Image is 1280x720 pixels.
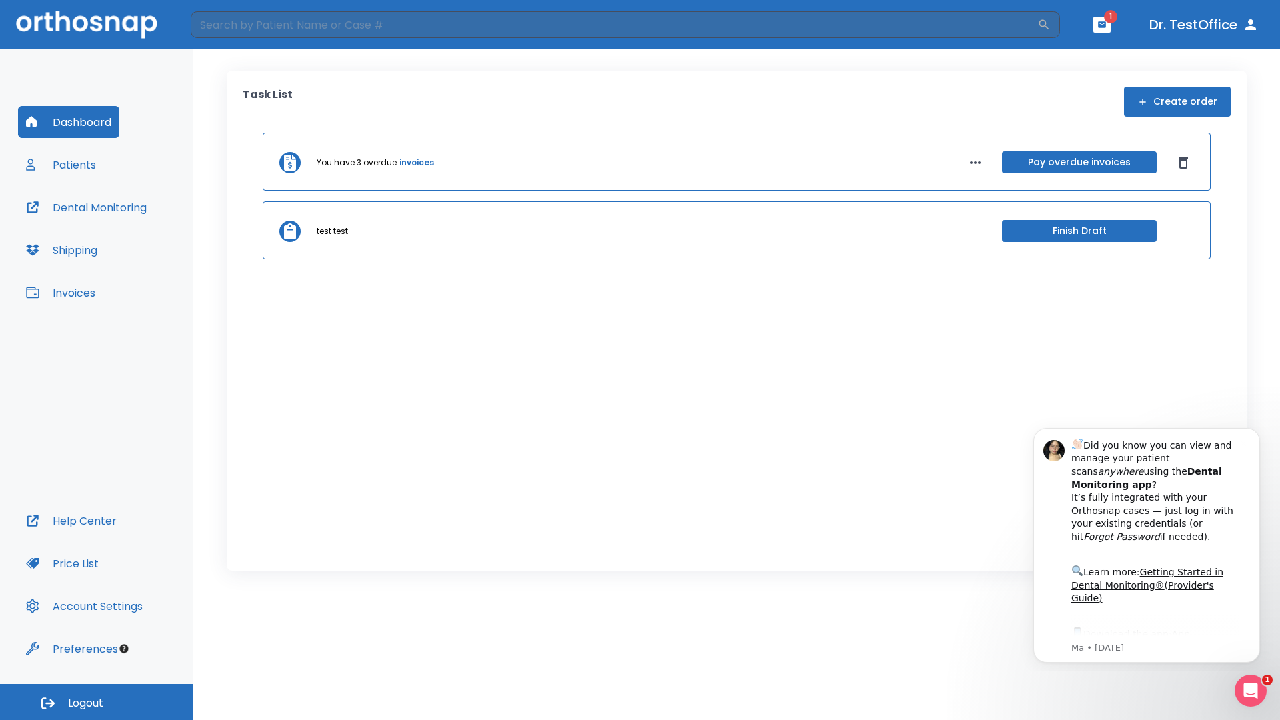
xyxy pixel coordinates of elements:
[58,209,226,277] div: Download the app: | ​ Let us know if you need help getting started!
[1124,87,1231,117] button: Create order
[68,696,103,711] span: Logout
[1262,675,1273,685] span: 1
[18,191,155,223] button: Dental Monitoring
[18,633,126,665] button: Preferences
[1104,10,1117,23] span: 1
[317,225,348,237] p: test test
[1002,220,1157,242] button: Finish Draft
[118,643,130,655] div: Tooltip anchor
[317,157,397,169] p: You have 3 overdue
[18,106,119,138] button: Dashboard
[18,505,125,537] button: Help Center
[243,87,293,117] p: Task List
[1173,152,1194,173] button: Dismiss
[58,226,226,238] p: Message from Ma, sent 8w ago
[58,213,177,237] a: App Store
[18,149,104,181] button: Patients
[18,277,103,309] button: Invoices
[226,21,237,31] button: Dismiss notification
[191,11,1037,38] input: Search by Patient Name or Case #
[16,11,157,38] img: Orthosnap
[1013,416,1280,671] iframe: Intercom notifications message
[18,234,105,266] button: Shipping
[399,157,434,169] a: invoices
[1002,151,1157,173] button: Pay overdue invoices
[1144,13,1264,37] button: Dr. TestOffice
[18,590,151,622] button: Account Settings
[18,547,107,579] button: Price List
[1235,675,1267,707] iframe: Intercom live chat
